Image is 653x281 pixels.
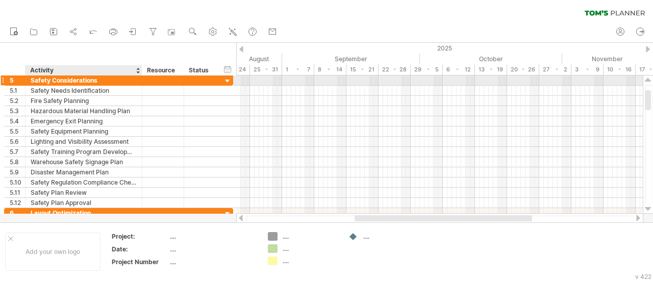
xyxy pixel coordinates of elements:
div: 5.8 [10,157,25,167]
div: Resource [147,65,178,75]
div: Disaster Management Plan [31,167,137,177]
div: 5.10 [10,177,25,187]
div: 29 - 5 [411,64,443,75]
div: 5.1 [10,86,25,95]
div: October 2025 [420,54,562,64]
div: Project Number [112,258,168,266]
div: Lighting and Visibility Assessment [31,137,137,146]
div: Safety Needs Identification [31,86,137,95]
div: Layout Optimization [31,208,137,218]
div: 5.7 [10,147,25,157]
div: 3 - 9 [571,64,604,75]
div: 5 [10,75,25,85]
div: 1 - 7 [282,64,314,75]
div: .... [170,232,256,241]
div: 5.12 [10,198,25,208]
div: 5.9 [10,167,25,177]
div: 20 - 26 [507,64,539,75]
div: Safety Considerations [31,75,137,85]
div: Emergency Exit Planning [31,116,137,126]
div: 5.2 [10,96,25,106]
div: 10 - 16 [604,64,636,75]
div: Safety Regulation Compliance Check [31,177,137,187]
div: 8 - 14 [314,64,346,75]
div: 5.5 [10,126,25,136]
div: Safety Equipment Planning [31,126,137,136]
div: 5.3 [10,106,25,116]
div: v 422 [635,273,651,280]
div: 5.11 [10,188,25,197]
div: 15 - 21 [346,64,379,75]
div: .... [170,258,256,266]
div: .... [283,257,338,265]
div: Fire Safety Planning [31,96,137,106]
div: 27 - 2 [539,64,571,75]
div: September 2025 [282,54,420,64]
div: 6 [10,208,25,218]
div: 5.4 [10,116,25,126]
div: Status [189,65,211,75]
div: Safety Training Program Development [31,147,137,157]
div: Activity [30,65,136,75]
div: .... [170,245,256,253]
div: Safety Plan Approval [31,198,137,208]
div: Add your own logo [5,233,101,271]
div: .... [283,244,338,253]
div: Hazardous Material Handling Plan [31,106,137,116]
div: Project: [112,232,168,241]
div: .... [283,232,338,241]
div: 13 - 19 [475,64,507,75]
div: 5.6 [10,137,25,146]
div: Warehouse Safety Signage Plan [31,157,137,167]
div: .... [363,232,419,241]
div: 22 - 28 [379,64,411,75]
div: 25 - 31 [250,64,282,75]
div: Date: [112,245,168,253]
div: Safety Plan Review [31,188,137,197]
div: 6 - 12 [443,64,475,75]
